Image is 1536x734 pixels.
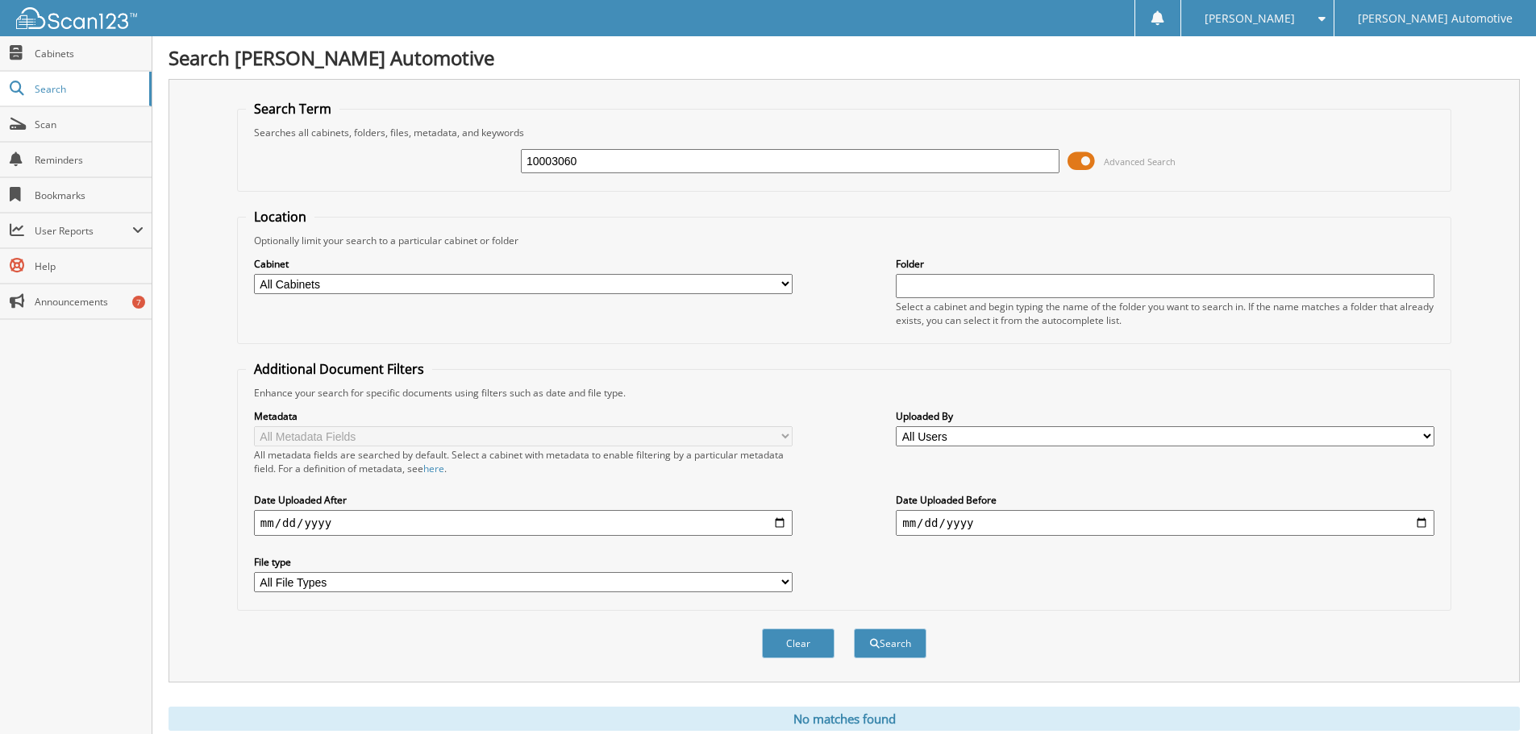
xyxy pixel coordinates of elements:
[246,208,314,226] legend: Location
[896,300,1434,327] div: Select a cabinet and begin typing the name of the folder you want to search in. If the name match...
[169,707,1520,731] div: No matches found
[254,448,793,475] div: All metadata fields are searched by default. Select a cabinet with metadata to enable filtering b...
[35,259,144,273] span: Help
[35,82,141,96] span: Search
[1358,14,1513,23] span: [PERSON_NAME] Automotive
[169,44,1520,71] h1: Search [PERSON_NAME] Automotive
[762,628,835,658] button: Clear
[35,224,132,238] span: User Reports
[16,7,137,29] img: scan123-logo-white.svg
[35,47,144,60] span: Cabinets
[896,493,1434,507] label: Date Uploaded Before
[35,153,144,167] span: Reminders
[35,295,144,309] span: Announcements
[35,189,144,202] span: Bookmarks
[132,296,145,309] div: 7
[246,100,339,118] legend: Search Term
[254,257,793,271] label: Cabinet
[254,493,793,507] label: Date Uploaded After
[896,510,1434,536] input: end
[246,234,1442,247] div: Optionally limit your search to a particular cabinet or folder
[896,409,1434,423] label: Uploaded By
[896,257,1434,271] label: Folder
[35,118,144,131] span: Scan
[246,386,1442,400] div: Enhance your search for specific documents using filters such as date and file type.
[854,628,926,658] button: Search
[254,555,793,569] label: File type
[1205,14,1295,23] span: [PERSON_NAME]
[254,409,793,423] label: Metadata
[254,510,793,536] input: start
[1104,156,1176,168] span: Advanced Search
[423,462,444,475] a: here
[246,360,432,378] legend: Additional Document Filters
[246,126,1442,139] div: Searches all cabinets, folders, files, metadata, and keywords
